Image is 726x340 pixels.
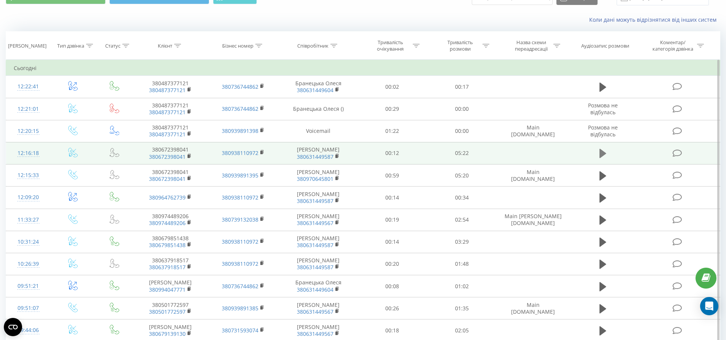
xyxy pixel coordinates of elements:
[297,330,333,337] a: 380631449567
[589,16,720,23] a: Коли дані можуть відрізнятися вiд інших систем
[297,241,333,249] a: 380631449587
[149,263,186,271] a: 380637918517
[427,98,497,120] td: 00:00
[134,231,207,253] td: 380679851438
[279,142,357,164] td: [PERSON_NAME]
[149,194,186,201] a: 380964762739
[134,98,207,120] td: 380487377121
[297,43,329,49] div: Співробітник
[427,209,497,231] td: 02:54
[440,39,481,52] div: Тривалість розмови
[222,216,258,223] a: 380739132038
[222,105,258,112] a: 380736744862
[14,190,43,205] div: 12:09:20
[149,175,186,182] a: 380672398041
[149,219,186,227] a: 380974489206
[497,164,569,187] td: Main [DOMAIN_NAME]
[134,253,207,275] td: 380637918517
[427,164,497,187] td: 05:20
[427,275,497,297] td: 01:02
[357,187,427,209] td: 00:14
[588,102,618,116] span: Розмова не відбулась
[14,124,43,139] div: 12:20:15
[279,187,357,209] td: [PERSON_NAME]
[370,39,411,52] div: Тривалість очікування
[149,330,186,337] a: 380679139130
[279,76,357,98] td: Бранецька Олеся
[14,102,43,117] div: 12:21:01
[427,120,497,142] td: 00:00
[134,76,207,98] td: 380487377121
[297,86,333,94] a: 380631449604
[134,164,207,187] td: 380672398041
[297,197,333,204] a: 380631449587
[14,257,43,271] div: 10:26:39
[497,297,569,319] td: Main [DOMAIN_NAME]
[511,39,551,52] div: Назва схеми переадресації
[134,142,207,164] td: 380672398041
[357,253,427,275] td: 00:20
[279,231,357,253] td: [PERSON_NAME]
[14,212,43,227] div: 11:33:27
[14,323,43,338] div: 09:44:06
[149,131,186,138] a: 380487377121
[149,86,186,94] a: 380487377121
[297,219,333,227] a: 380631449567
[222,43,253,49] div: Бізнес номер
[588,124,618,138] span: Розмова не відбулась
[297,286,333,293] a: 380631449604
[149,308,186,315] a: 380501772597
[222,127,258,134] a: 380939891398
[158,43,172,49] div: Клієнт
[581,43,629,49] div: Аудіозапис розмови
[57,43,84,49] div: Тип дзвінка
[105,43,120,49] div: Статус
[357,231,427,253] td: 00:14
[222,305,258,312] a: 380939891385
[279,275,357,297] td: Бранецька Олеся
[279,98,357,120] td: Бранецька Олеся ()
[427,231,497,253] td: 03:29
[651,39,695,52] div: Коментар/категорія дзвінка
[279,209,357,231] td: [PERSON_NAME]
[14,301,43,316] div: 09:51:07
[14,146,43,161] div: 12:16:18
[357,209,427,231] td: 00:19
[357,142,427,164] td: 00:12
[4,318,22,336] button: Open CMP widget
[279,297,357,319] td: [PERSON_NAME]
[14,235,43,249] div: 10:31:24
[357,297,427,319] td: 00:26
[427,187,497,209] td: 00:34
[222,238,258,245] a: 380938110972
[357,120,427,142] td: 01:22
[149,153,186,160] a: 380672398041
[427,253,497,275] td: 01:48
[297,263,333,271] a: 380631449587
[14,79,43,94] div: 12:22:41
[357,76,427,98] td: 00:02
[149,286,186,293] a: 380994047771
[427,76,497,98] td: 00:17
[497,209,569,231] td: Main [PERSON_NAME][DOMAIN_NAME]
[357,275,427,297] td: 00:08
[297,308,333,315] a: 380631449567
[14,168,43,183] div: 12:15:33
[6,61,720,76] td: Сьогодні
[222,149,258,156] a: 380938110972
[357,98,427,120] td: 00:29
[222,83,258,90] a: 380736744862
[222,172,258,179] a: 380939891395
[297,153,333,160] a: 380631449587
[222,283,258,290] a: 380736744862
[497,120,569,142] td: Main [DOMAIN_NAME]
[222,194,258,201] a: 380938110972
[134,209,207,231] td: 380974489206
[279,253,357,275] td: [PERSON_NAME]
[222,260,258,267] a: 380938110972
[279,164,357,187] td: [PERSON_NAME]
[222,327,258,334] a: 380731593074
[357,164,427,187] td: 00:59
[8,43,46,49] div: [PERSON_NAME]
[149,109,186,116] a: 380487377121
